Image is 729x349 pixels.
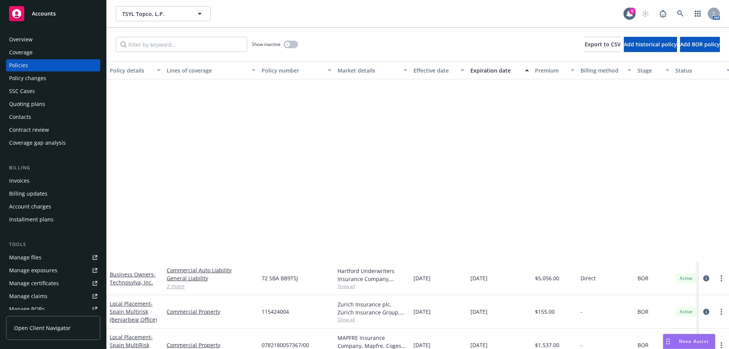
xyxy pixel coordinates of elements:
[637,66,661,74] div: Stage
[6,59,100,71] a: Policies
[581,274,596,282] span: Direct
[9,303,45,315] div: Manage BORs
[122,10,188,18] span: TSYL Topco, L.P.
[252,41,281,47] span: Show inactive
[690,6,705,21] a: Switch app
[6,251,100,264] a: Manage files
[6,85,100,97] a: SSC Cases
[680,37,720,52] button: Add BOR policy
[110,66,152,74] div: Policy details
[6,290,100,302] a: Manage claims
[717,274,726,283] a: more
[116,37,247,52] input: Filter by keyword...
[581,66,623,74] div: Billing method
[634,61,672,79] button: Stage
[9,175,30,187] div: Invoices
[629,8,636,14] div: 6
[6,241,100,248] div: Tools
[116,6,211,21] button: TSYL Topco, L.P.
[9,98,45,110] div: Quoting plans
[702,307,711,316] a: circleInformation
[702,274,711,283] a: circleInformation
[338,267,407,283] div: Hartford Underwriters Insurance Company, Hartford Insurance Group
[9,59,28,71] div: Policies
[9,137,66,149] div: Coverage gap analysis
[679,275,694,282] span: Active
[638,6,653,21] a: Start snowing
[110,271,156,286] span: - Technosylva, Inc.
[167,341,256,349] a: Commercial Property
[110,300,157,323] a: Local Placement
[679,338,709,344] span: Nova Assist
[338,283,407,289] span: Show all
[110,271,156,286] a: Business Owners
[9,188,47,200] div: Billing updates
[107,61,164,79] button: Policy details
[167,266,256,274] a: Commercial Auto Liability
[9,72,46,84] div: Policy changes
[6,213,100,226] a: Installment plans
[6,264,100,276] a: Manage exposures
[717,307,726,316] a: more
[624,37,677,52] button: Add historical policy
[9,213,54,226] div: Installment plans
[167,66,247,74] div: Lines of coverage
[14,324,71,332] span: Open Client Navigator
[673,6,688,21] a: Search
[655,6,671,21] a: Report a Bug
[470,341,488,349] span: [DATE]
[532,61,578,79] button: Premium
[679,308,694,315] span: Active
[338,66,399,74] div: Market details
[413,274,431,282] span: [DATE]
[6,175,100,187] a: Invoices
[6,277,100,289] a: Manage certificates
[9,33,33,46] div: Overview
[6,33,100,46] a: Overview
[335,61,410,79] button: Market details
[6,188,100,200] a: Billing updates
[470,66,521,74] div: Expiration date
[6,164,100,172] div: Billing
[6,46,100,58] a: Coverage
[581,341,582,349] span: -
[6,303,100,315] a: Manage BORs
[9,277,59,289] div: Manage certificates
[167,274,256,282] a: General Liability
[470,308,488,316] span: [DATE]
[262,308,289,316] span: 115424004
[262,66,323,74] div: Policy number
[535,341,559,349] span: $1,537.00
[167,308,256,316] a: Commercial Property
[9,46,33,58] div: Coverage
[6,137,100,149] a: Coverage gap analysis
[164,61,259,79] button: Lines of coverage
[338,300,407,316] div: Zurich Insurance plc, Zurich Insurance Group, Cogesa Insurance ([GEOGRAPHIC_DATA] Local Broker)
[6,98,100,110] a: Quoting plans
[32,11,56,17] span: Accounts
[110,300,157,323] span: - Spain Multirisk (Beniarbeig Office)
[6,3,100,24] a: Accounts
[9,124,49,136] div: Contract review
[262,274,298,282] span: 72 SBA BB9TSJ
[680,41,720,48] span: Add BOR policy
[637,308,649,316] span: BOR
[535,66,566,74] div: Premium
[413,341,431,349] span: [DATE]
[663,334,673,349] div: Drag to move
[167,282,256,290] a: 2 more
[6,72,100,84] a: Policy changes
[9,85,35,97] div: SSC Cases
[413,66,456,74] div: Effective date
[637,274,649,282] span: BOR
[9,201,51,213] div: Account charges
[6,124,100,136] a: Contract review
[637,341,649,349] span: BOR
[675,66,722,74] div: Status
[470,274,488,282] span: [DATE]
[535,274,559,282] span: $5,056.00
[9,264,57,276] div: Manage exposures
[9,251,41,264] div: Manage files
[624,41,677,48] span: Add historical policy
